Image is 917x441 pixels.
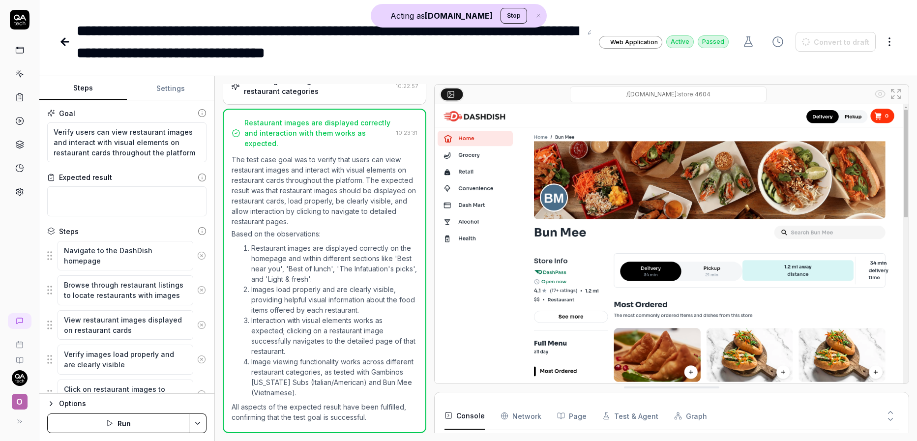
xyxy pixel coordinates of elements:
time: 10:23:31 [396,129,417,136]
button: Show all interative elements [872,86,888,102]
button: Network [501,402,541,430]
button: Stop [501,8,527,24]
div: Suggestions [47,344,207,375]
button: Page [557,402,587,430]
a: New conversation [8,313,31,329]
button: Settings [127,77,214,100]
button: Remove step [193,350,210,369]
p: All aspects of the expected result have been fulfilled, confirming that the test goal is successful. [232,402,417,422]
span: O [12,394,28,410]
div: Test image viewing across different restaurant categories [244,76,392,96]
div: Active [666,35,694,48]
li: Image viewing functionality works across different restaurant categories, as tested with Gambinos... [251,356,417,398]
time: 10:22:57 [396,83,418,89]
a: Book a call with us [4,333,35,349]
button: Remove step [193,280,210,300]
button: Remove step [193,246,210,265]
div: Suggestions [47,275,207,306]
button: Open in full screen [888,86,904,102]
div: Suggestions [47,379,207,410]
a: Web Application [599,35,662,49]
li: Restaurant images are displayed correctly on the homepage and within different sections like 'Bes... [251,243,417,284]
li: Interaction with visual elements works as expected; clicking on a restaurant image successfully n... [251,315,417,356]
span: Web Application [610,38,658,47]
button: Remove step [193,315,210,335]
div: Steps [59,226,79,236]
button: Run [47,413,189,433]
button: Steps [39,77,127,100]
div: Restaurant images are displayed correctly and interaction with them works as expected. [244,118,392,148]
img: Screenshot [435,104,909,401]
a: Documentation [4,349,35,364]
button: Remove step [193,384,210,404]
p: Based on the observations: [232,229,417,239]
div: Suggestions [47,310,207,341]
button: Graph [674,402,707,430]
div: Goal [59,108,75,118]
li: Images load properly and are clearly visible, providing helpful visual information about the food... [251,284,417,315]
button: O [4,386,35,412]
img: 7ccf6c19-61ad-4a6c-8811-018b02a1b829.jpg [12,370,28,386]
button: Convert to draft [796,32,876,52]
div: Suggestions [47,240,207,271]
button: View version history [766,32,790,52]
p: The test case goal was to verify that users can view restaurant images and interact with visual e... [232,154,417,227]
button: Console [444,402,485,430]
div: Options [59,398,207,410]
button: Options [47,398,207,410]
div: Passed [698,35,729,48]
button: Test & Agent [602,402,658,430]
div: Expected result [59,172,112,182]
